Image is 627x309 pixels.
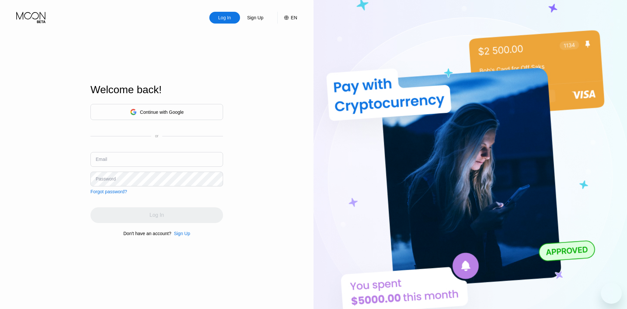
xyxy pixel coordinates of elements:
[601,283,622,304] iframe: Knapp för att öppna meddelandefönstret
[140,110,184,115] div: Continue with Google
[155,134,159,138] div: or
[247,14,264,21] div: Sign Up
[174,231,190,236] div: Sign Up
[217,14,232,21] div: Log In
[90,84,223,96] div: Welcome back!
[277,12,297,24] div: EN
[96,176,116,181] div: Password
[90,189,127,194] div: Forgot password?
[209,12,240,24] div: Log In
[123,231,171,236] div: Don't have an account?
[90,104,223,120] div: Continue with Google
[291,15,297,20] div: EN
[171,231,190,236] div: Sign Up
[240,12,271,24] div: Sign Up
[96,157,107,162] div: Email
